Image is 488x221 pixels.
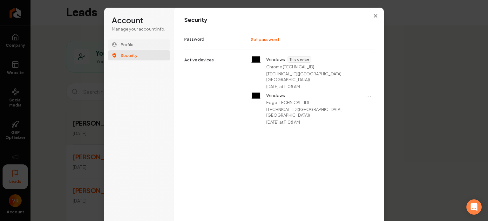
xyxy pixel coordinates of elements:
h1: Account [112,15,166,25]
h1: Security [184,16,374,24]
span: Profile [121,42,133,47]
div: Open Intercom Messenger [466,199,482,215]
p: [TECHNICAL_ID] ( [GEOGRAPHIC_DATA], [GEOGRAPHIC_DATA] ) [266,71,373,82]
p: Manage your account info. [112,26,166,32]
p: Windows [266,93,285,98]
p: Edge [TECHNICAL_ID] [266,100,309,105]
p: [DATE] at 11:08 AM [266,84,300,89]
button: Profile [108,39,170,50]
button: Set password [248,35,283,44]
span: Security [121,52,138,58]
button: Security [108,50,170,60]
p: Password [184,36,204,42]
button: Close modal [370,10,381,22]
p: [TECHNICAL_ID] ( [GEOGRAPHIC_DATA], [GEOGRAPHIC_DATA] ) [266,107,363,118]
span: This device [288,57,311,62]
p: [DATE] at 11:08 AM [266,119,300,125]
p: Active devices [184,57,214,63]
p: Chrome [TECHNICAL_ID] [266,64,314,70]
button: Open menu [365,93,373,100]
p: Windows [266,57,285,62]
